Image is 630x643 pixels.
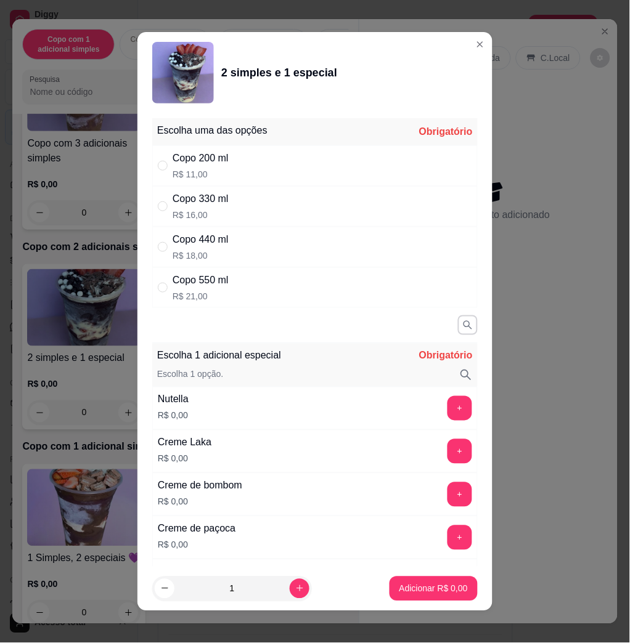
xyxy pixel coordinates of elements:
[157,349,281,363] p: Escolha 1 adicional especial
[173,273,229,288] div: Copo 550 ml
[173,290,229,302] p: R$ 21,00
[158,522,235,536] div: Creme de paçoca
[399,583,468,595] p: Adicionar R$ 0,00
[173,232,229,247] div: Copo 440 ml
[152,42,214,103] img: product-image
[419,349,473,363] p: Obrigatório
[419,124,473,139] div: Obrigatório
[157,123,268,138] div: Escolha uma das opções
[448,439,472,464] button: add
[157,368,223,382] p: Escolha 1 opção.
[155,579,174,599] button: decrease-product-quantity
[158,496,242,508] p: R$ 0,00
[221,64,337,81] div: 2 simples e 1 especial
[173,249,229,262] p: R$ 18,00
[390,576,478,601] button: Adicionar R$ 0,00
[158,565,250,580] div: Creme de bis branco
[173,209,229,221] p: R$ 16,00
[158,435,211,450] div: Creme Laka
[158,392,189,407] div: Nutella
[158,479,242,493] div: Creme de bombom
[173,151,229,166] div: Copo 200 ml
[448,525,472,550] button: add
[173,192,229,206] div: Copo 330 ml
[158,539,235,551] p: R$ 0,00
[448,482,472,507] button: add
[158,410,189,422] p: R$ 0,00
[158,453,211,465] p: R$ 0,00
[470,34,490,54] button: Close
[448,396,472,421] button: add
[290,579,309,599] button: increase-product-quantity
[173,168,229,180] p: R$ 11,00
